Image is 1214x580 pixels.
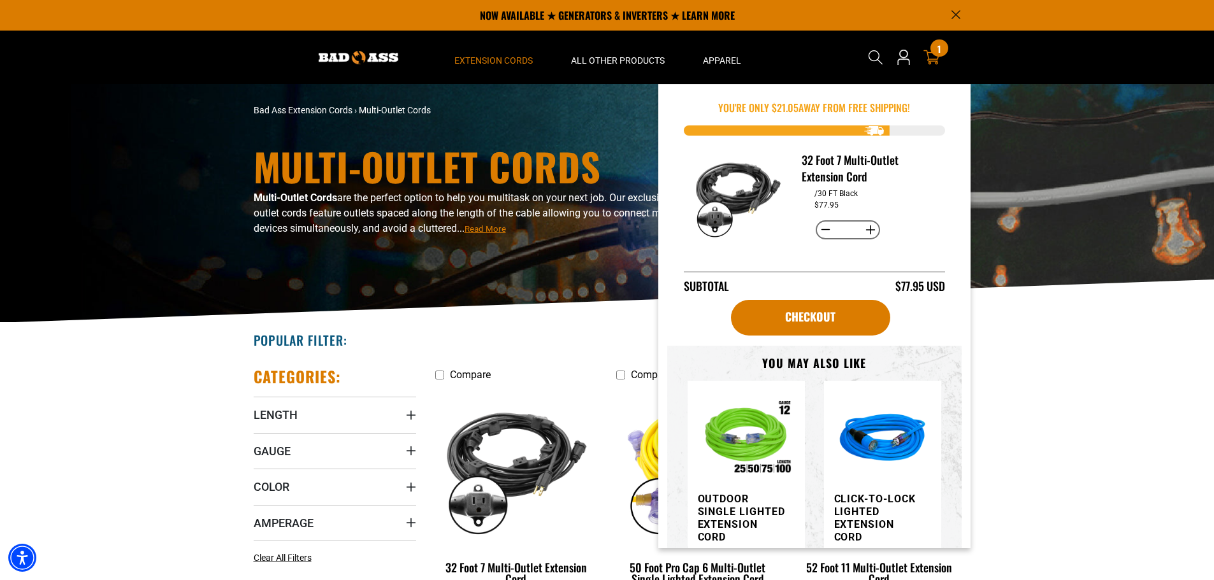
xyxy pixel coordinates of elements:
[618,393,778,540] img: yellow
[254,192,697,234] span: are the perfect option to help you multitask on your next job. Our exclusive multi-outlet cords f...
[8,544,36,572] div: Accessibility Menu
[359,105,431,115] span: Multi-Outlet Cords
[834,391,931,488] img: blue
[254,444,291,458] span: Gauge
[254,551,317,565] a: Clear All Filters
[693,151,783,241] img: black
[777,100,798,115] span: 21.05
[254,104,719,117] nav: breadcrumbs
[254,367,342,386] h2: Categories:
[552,31,684,84] summary: All Other Products
[835,219,860,241] input: Quantity for 32 Foot 7 Multi-Outlet Extension Cord
[319,51,398,64] img: Bad Ass Extension Cords
[698,391,795,488] img: Outdoor Single Lighted Extension Cord
[631,369,672,381] span: Compare
[937,44,941,53] span: 1
[454,55,533,66] span: Extension Cords
[436,393,596,540] img: black
[254,479,289,494] span: Color
[684,31,760,84] summary: Apparel
[254,332,347,348] h2: Popular Filter:
[254,516,314,530] span: Amperage
[698,493,787,544] h3: Outdoor Single Lighted Extension Cord
[254,407,298,422] span: Length
[658,84,971,548] div: Item added to your cart
[435,31,552,84] summary: Extension Cords
[254,553,312,563] span: Clear All Filters
[865,47,886,67] summary: Search
[254,505,416,541] summary: Amperage
[802,152,935,185] h3: 32 Foot 7 Multi-Outlet Extension Cord
[354,105,357,115] span: ›
[688,356,941,371] h3: You may also like
[684,278,729,295] div: Subtotal
[254,397,416,432] summary: Length
[731,300,890,336] a: cart
[895,278,945,295] div: $77.95 USD
[893,31,914,84] a: Open this option
[814,189,858,198] dd: /30 FT Black
[254,147,719,185] h1: Multi-Outlet Cords
[684,100,945,115] p: You're Only $ away from free shipping!
[254,105,352,115] a: Bad Ass Extension Cords
[254,192,337,204] b: Multi-Outlet Cords
[254,469,416,504] summary: Color
[465,224,506,234] span: Read More
[571,55,665,66] span: All Other Products
[814,201,839,209] dd: $77.95
[703,55,741,66] span: Apparel
[254,433,416,469] summary: Gauge
[450,369,491,381] span: Compare
[834,493,923,544] h3: Click-to-Lock Lighted Extension Cord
